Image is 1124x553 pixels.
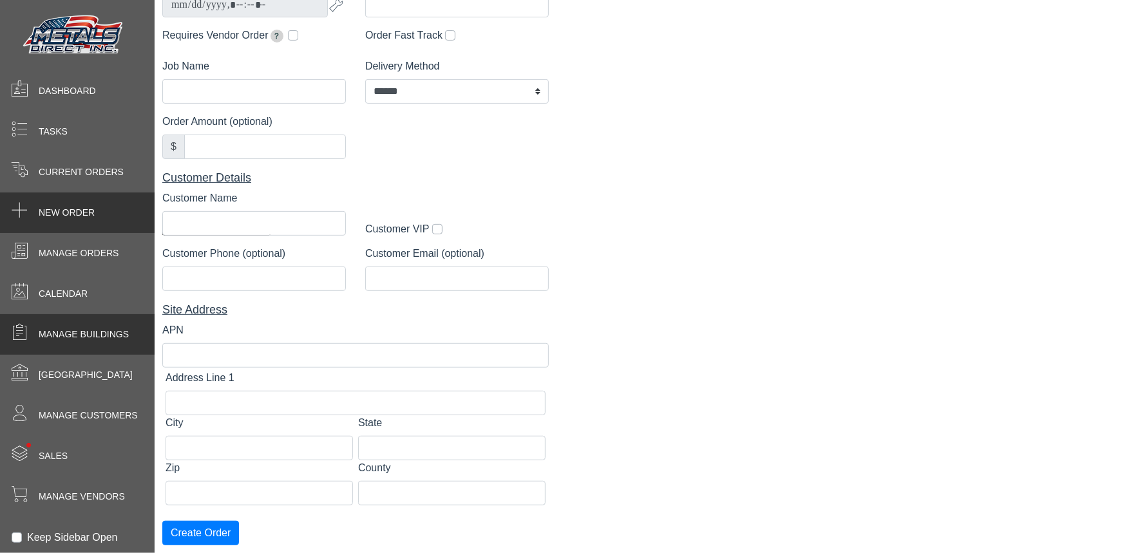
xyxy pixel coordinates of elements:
label: Delivery Method [365,59,440,74]
span: [GEOGRAPHIC_DATA] [39,368,133,382]
span: Dashboard [39,84,96,98]
span: Current Orders [39,165,124,179]
button: Create Order [162,521,239,545]
div: $ [162,135,185,159]
label: Customer Name [162,191,237,206]
span: Extends due date by 2 weeks for pickup orders [271,30,283,42]
span: • [12,424,45,466]
span: New Order [39,206,95,220]
label: Requires Vendor Order [162,28,285,43]
label: Customer Phone (optional) [162,246,285,261]
label: City [166,415,184,431]
label: Order Fast Track [365,28,443,43]
label: Keep Sidebar Open [27,530,118,545]
div: Site Address [162,301,549,319]
span: Manage Orders [39,247,119,260]
span: Manage Vendors [39,490,125,503]
label: Address Line 1 [166,370,234,386]
label: Zip [166,460,180,476]
span: Tasks [39,125,68,138]
span: Sales [39,449,68,463]
span: Manage Buildings [39,328,129,341]
label: Order Amount (optional) [162,114,272,129]
img: Metals Direct Inc Logo [19,12,129,59]
label: Customer Email (optional) [365,246,484,261]
label: Customer VIP [365,221,430,237]
label: APN [162,323,184,338]
div: Customer Details [162,169,549,187]
label: State [358,415,382,431]
span: Calendar [39,287,88,301]
span: Manage Customers [39,409,138,422]
label: County [358,460,391,476]
label: Job Name [162,59,209,74]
